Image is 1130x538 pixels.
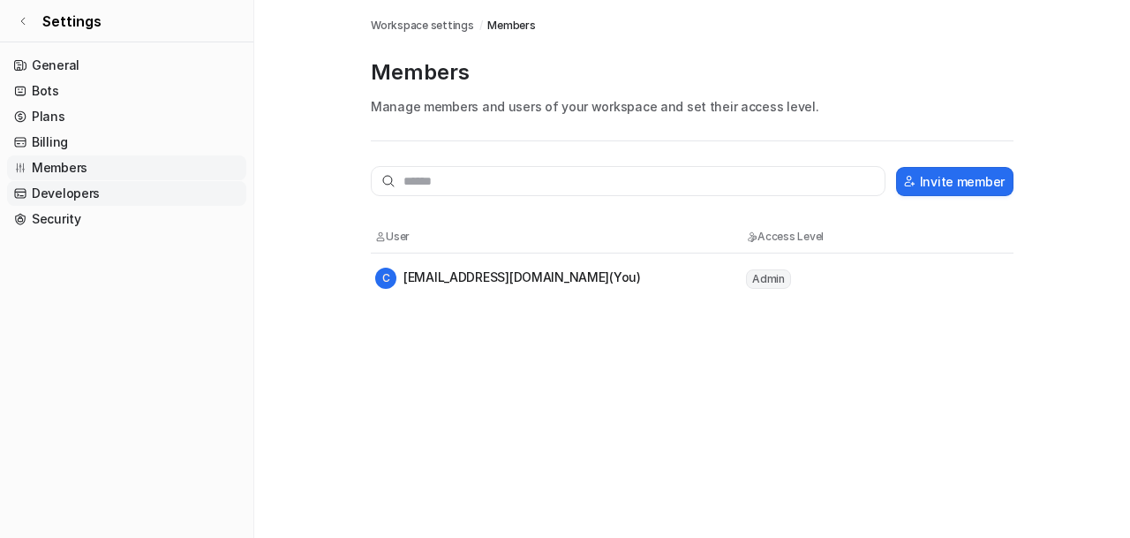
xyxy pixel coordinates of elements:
th: Access Level [745,228,904,246]
span: C [375,268,396,289]
a: Security [7,207,246,231]
th: User [374,228,745,246]
a: Plans [7,104,246,129]
img: Access Level [746,231,757,242]
span: Settings [42,11,102,32]
a: Workspace settings [371,18,474,34]
a: Billing [7,130,246,155]
img: User [375,231,386,242]
a: Developers [7,181,246,206]
a: Bots [7,79,246,103]
a: Members [487,18,535,34]
p: Members [371,58,1013,87]
button: Invite member [896,167,1013,196]
a: General [7,53,246,78]
a: Members [7,155,246,180]
p: Manage members and users of your workspace and set their access level. [371,97,1013,116]
span: Admin [746,269,791,289]
div: [EMAIL_ADDRESS][DOMAIN_NAME] (You) [375,268,641,289]
span: / [479,18,483,34]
